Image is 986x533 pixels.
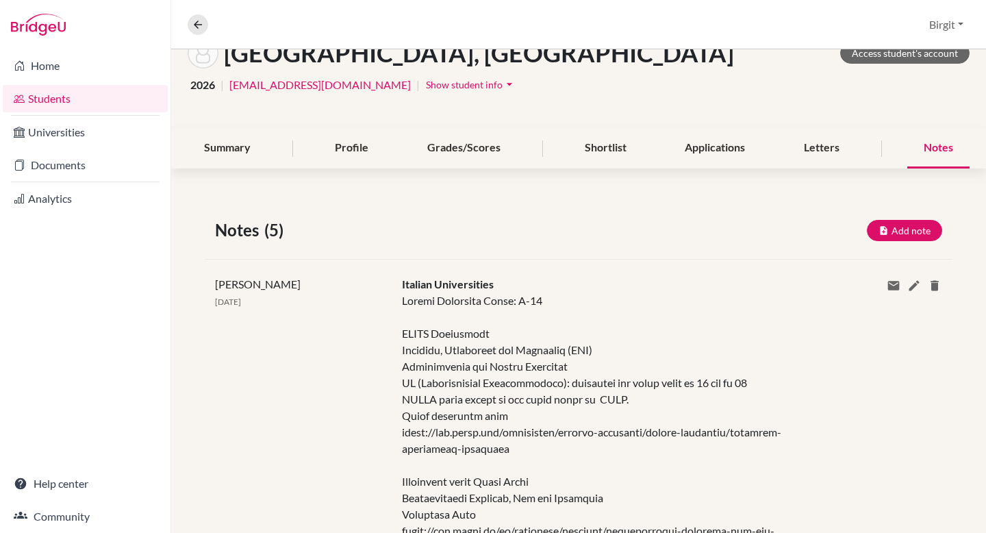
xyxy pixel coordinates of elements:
div: Notes [907,128,970,169]
a: Access student's account [840,42,970,64]
a: Help center [3,470,168,497]
img: Bridge-U [11,14,66,36]
a: [EMAIL_ADDRESS][DOMAIN_NAME] [229,77,411,93]
a: Universities [3,119,168,146]
span: Show student info [426,79,503,90]
h1: [GEOGRAPHIC_DATA], [GEOGRAPHIC_DATA] [224,38,734,68]
div: Summary [188,128,267,169]
button: Add note [867,220,942,241]
div: Letters [787,128,856,169]
span: [PERSON_NAME] [215,277,301,290]
span: | [416,77,420,93]
span: (5) [264,218,289,243]
a: Home [3,52,168,79]
div: Profile [318,128,385,169]
span: Italian Universities [402,277,494,290]
a: Documents [3,151,168,179]
div: Grades/Scores [411,128,517,169]
span: [DATE] [215,297,241,307]
img: Carolina Ferrara's avatar [188,38,218,69]
span: 2026 [190,77,215,93]
div: Applications [668,128,761,169]
span: | [220,77,224,93]
button: Birgit [923,12,970,38]
a: Community [3,503,168,530]
a: Analytics [3,185,168,212]
button: Show student infoarrow_drop_down [425,74,517,95]
i: arrow_drop_down [503,77,516,91]
div: Shortlist [568,128,643,169]
span: Notes [215,218,264,243]
a: Students [3,85,168,112]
